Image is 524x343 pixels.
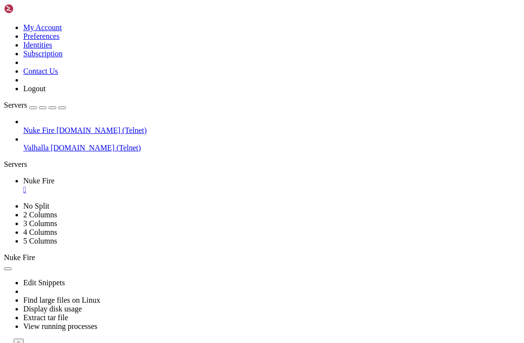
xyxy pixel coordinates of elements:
[23,177,520,194] a: Nuke Fire
[23,144,520,152] a: Valhalla [DOMAIN_NAME] (Telnet)
[23,177,54,185] span: Nuke Fire
[23,202,49,210] a: No Split
[50,144,141,152] span: [DOMAIN_NAME] (Telnet)
[23,84,46,93] a: Logout
[23,144,49,152] span: Valhalla
[23,32,60,40] a: Preferences
[23,219,57,228] a: 3 Columns
[23,67,58,75] a: Contact Us
[4,101,66,109] a: Servers
[4,160,520,169] div: Servers
[23,313,68,322] a: Extract tar file
[23,211,57,219] a: 2 Columns
[23,296,100,304] a: Find large files on Linux
[23,135,520,152] li: Valhalla [DOMAIN_NAME] (Telnet)
[23,228,57,236] a: 4 Columns
[23,41,52,49] a: Identities
[4,4,60,14] img: Shellngn
[56,126,147,134] span: [DOMAIN_NAME] (Telnet)
[4,253,35,261] span: Nuke Fire
[23,322,98,330] a: View running processes
[23,49,63,58] a: Subscription
[23,237,57,245] a: 5 Columns
[23,117,520,135] li: Nuke Fire [DOMAIN_NAME] (Telnet)
[23,305,82,313] a: Display disk usage
[23,126,520,135] a: Nuke Fire [DOMAIN_NAME] (Telnet)
[4,101,27,109] span: Servers
[23,278,65,287] a: Edit Snippets
[23,126,54,134] span: Nuke Fire
[23,185,520,194] a: 
[23,23,62,32] a: My Account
